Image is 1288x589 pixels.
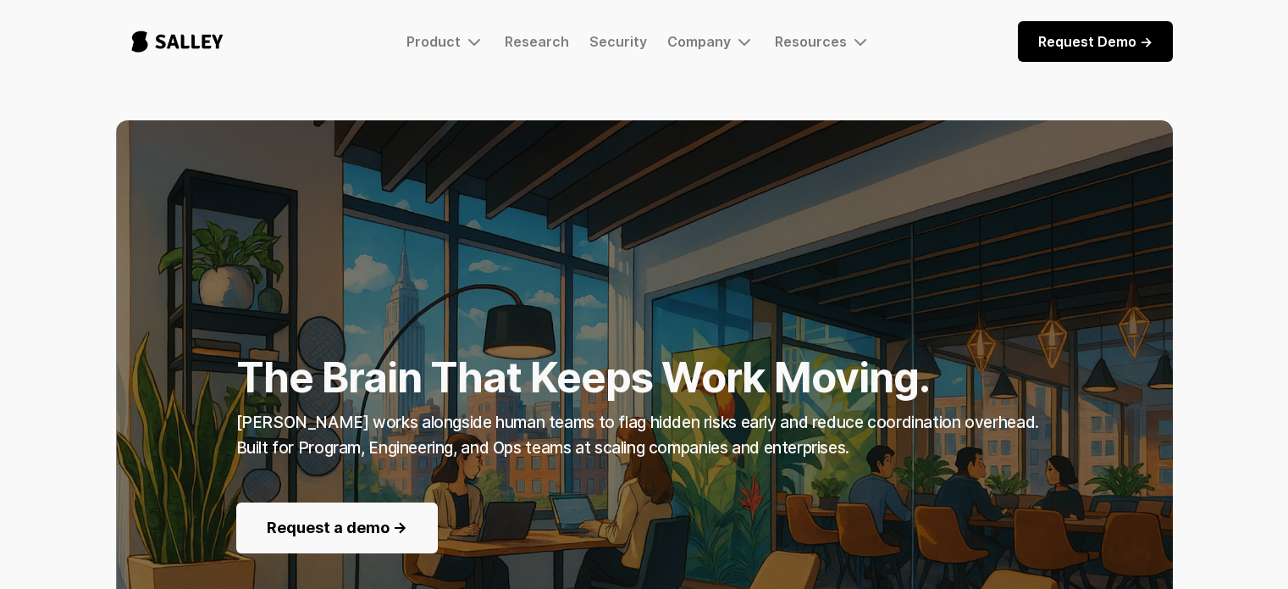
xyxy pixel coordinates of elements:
[667,31,755,52] div: Company
[236,503,438,553] a: Request a demo ->
[1018,21,1173,62] a: Request Demo ->
[406,33,461,50] div: Product
[236,413,1039,458] strong: [PERSON_NAME] works alongside human teams to flag hidden risks early and reduce coordination over...
[116,14,239,69] a: home
[775,33,847,50] div: Resources
[236,353,931,403] strong: The Brain That Keeps Work Moving.
[406,31,484,52] div: Product
[589,33,647,50] a: Security
[667,33,731,50] div: Company
[505,33,569,50] a: Research
[775,31,871,52] div: Resources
